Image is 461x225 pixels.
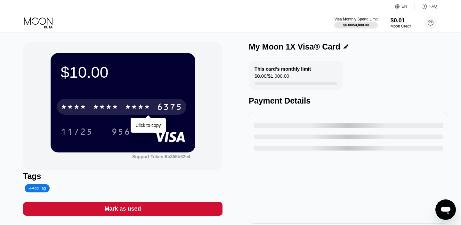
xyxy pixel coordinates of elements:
div: 956 [107,124,135,140]
div: Mark as used [23,202,222,216]
div: Support Token:6b355b52e4 [132,154,190,159]
div: EN [402,4,407,9]
div: EN [395,3,415,10]
div: 6375 [157,103,182,113]
div: $0.00 / $4,000.00 [343,23,369,27]
iframe: Tlačítko pro spuštění okna posílání zpráv [435,199,456,220]
div: Click to copy [135,123,161,128]
div: 11/25 [61,128,93,138]
div: Moon Credit [391,24,411,28]
div: Add Tag [28,186,46,190]
div: This card’s monthly limit [255,66,311,72]
div: My Moon 1X Visa® Card [249,42,340,51]
div: $0.01Moon Credit [391,17,411,28]
div: 11/25 [56,124,98,140]
div: Tags [23,172,222,181]
div: Payment Details [249,96,448,105]
div: 956 [111,128,131,138]
div: $0.00 / $1,000.00 [255,73,289,82]
div: FAQ [429,4,437,9]
div: FAQ [415,3,437,10]
div: Mark as used [104,205,141,213]
div: $0.01 [391,17,411,24]
div: Add Tag [25,184,50,192]
div: Support Token: 6b355b52e4 [132,154,190,159]
div: $10.00 [61,63,185,81]
div: Visa Monthly Spend Limit$0.00/$4,000.00 [334,17,377,28]
div: Visa Monthly Spend Limit [334,17,377,21]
